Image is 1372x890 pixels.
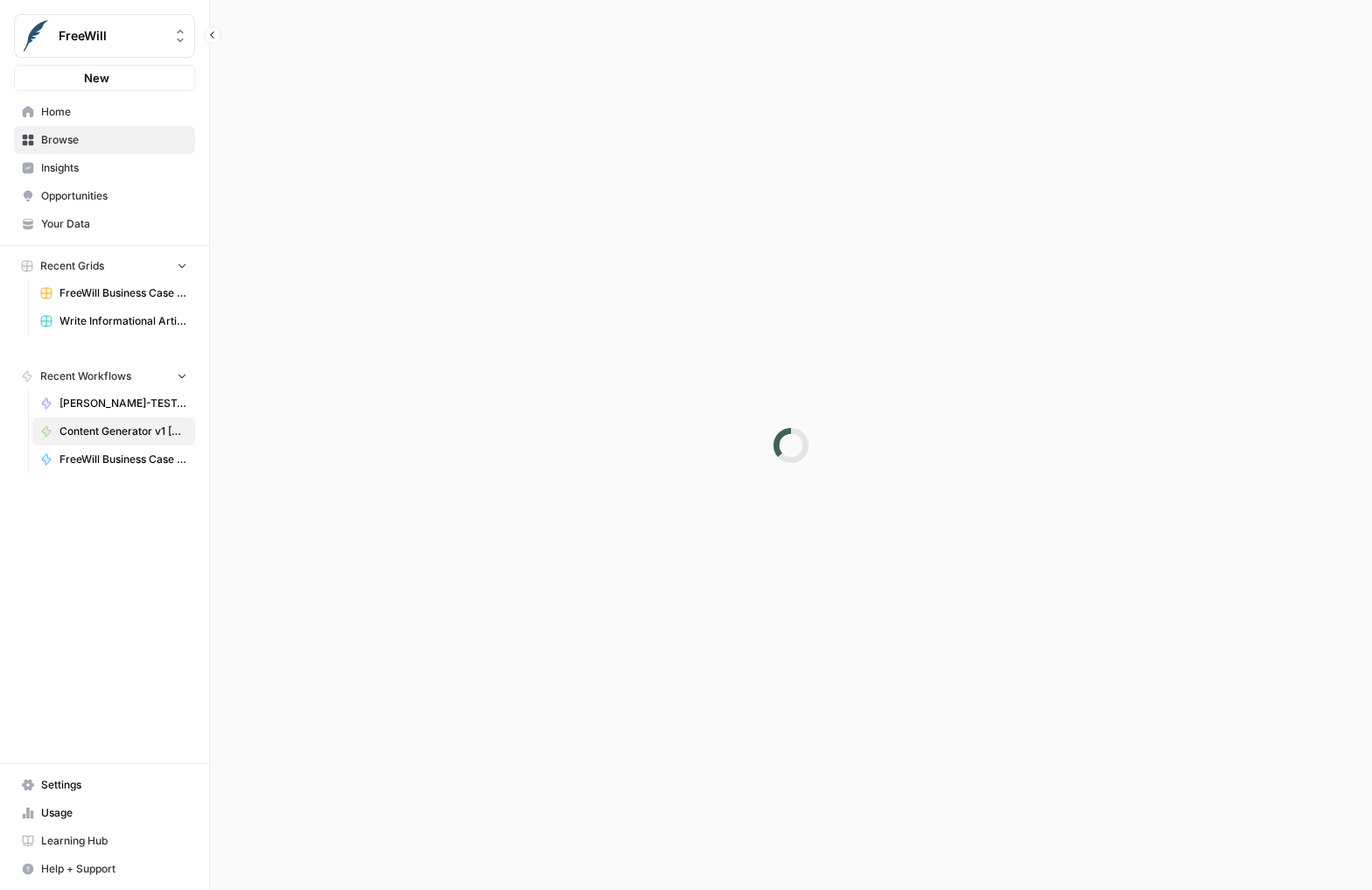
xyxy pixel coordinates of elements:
[84,69,109,87] span: New
[40,368,131,384] span: Recent Workflows
[14,363,195,389] button: Recent Workflows
[41,833,187,849] span: Learning Hub
[59,424,187,439] span: Content Generator v1 [DEPRECATED]
[14,799,195,827] a: Usage
[32,279,195,307] a: FreeWill Business Case Generator v2 Grid
[59,313,187,329] span: Write Informational Articles
[41,104,187,120] span: Home
[14,182,195,210] a: Opportunities
[41,188,187,204] span: Opportunities
[59,452,187,467] span: FreeWill Business Case Generator [[PERSON_NAME]'s Edit - Do Not Use]
[59,396,187,411] span: [PERSON_NAME]-TEST-Content Generator v2 [DRAFT]
[32,389,195,417] a: [PERSON_NAME]-TEST-Content Generator v2 [DRAFT]
[32,417,195,445] a: Content Generator v1 [DEPRECATED]
[20,20,52,52] img: FreeWill Logo
[41,777,187,793] span: Settings
[41,160,187,176] span: Insights
[14,253,195,279] button: Recent Grids
[41,805,187,821] span: Usage
[41,861,187,877] span: Help + Support
[14,827,195,855] a: Learning Hub
[32,307,195,335] a: Write Informational Articles
[14,210,195,238] a: Your Data
[40,258,104,274] span: Recent Grids
[14,65,195,91] button: New
[14,154,195,182] a: Insights
[14,98,195,126] a: Home
[14,855,195,883] button: Help + Support
[59,285,187,301] span: FreeWill Business Case Generator v2 Grid
[41,216,187,232] span: Your Data
[41,132,187,148] span: Browse
[14,14,195,58] button: Workspace: FreeWill
[14,771,195,799] a: Settings
[14,126,195,154] a: Browse
[59,27,164,45] span: FreeWill
[32,445,195,473] a: FreeWill Business Case Generator [[PERSON_NAME]'s Edit - Do Not Use]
